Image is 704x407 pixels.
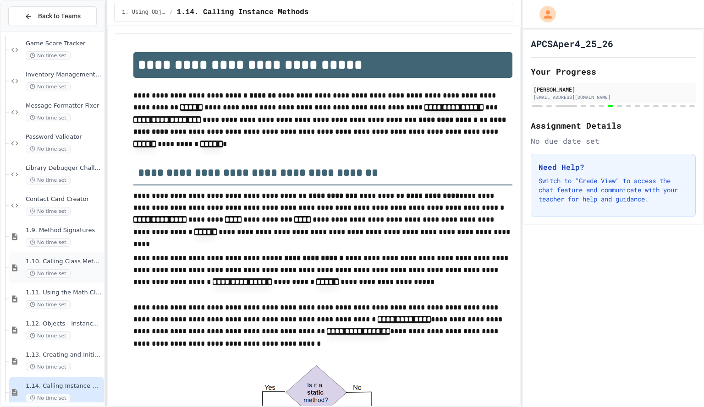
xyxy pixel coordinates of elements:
div: My Account [530,4,558,25]
span: No time set [26,300,71,309]
span: No time set [26,82,71,91]
h2: Assignment Details [531,119,696,132]
span: 1.12. Objects - Instances of Classes [26,320,102,328]
span: 1.14. Calling Instance Methods [26,382,102,390]
button: Back to Teams [8,6,97,26]
div: No due date set [531,136,696,147]
span: 1.13. Creating and Initializing Objects: Constructors [26,351,102,359]
span: No time set [26,114,71,122]
span: 1.11. Using the Math Class [26,289,102,297]
h3: Need Help? [539,162,688,173]
span: 1.14. Calling Instance Methods [176,7,308,18]
span: No time set [26,145,71,153]
span: No time set [26,363,71,371]
span: Back to Teams [38,11,81,21]
span: No time set [26,238,71,247]
span: 1.9. Method Signatures [26,227,102,234]
span: No time set [26,269,71,278]
span: No time set [26,207,71,216]
span: Game Score Tracker [26,40,102,48]
div: [PERSON_NAME] [533,85,693,93]
div: [EMAIL_ADDRESS][DOMAIN_NAME] [533,94,693,101]
span: 1. Using Objects and Methods [122,9,166,16]
span: Contact Card Creator [26,195,102,203]
span: Inventory Management System [26,71,102,79]
span: / [170,9,173,16]
span: 1.10. Calling Class Methods [26,258,102,266]
h1: APCSAper4_25_26 [531,37,613,50]
span: No time set [26,176,71,185]
span: Message Formatter Fixer [26,102,102,110]
h2: Your Progress [531,65,696,78]
span: Library Debugger Challenge [26,164,102,172]
span: No time set [26,331,71,340]
p: Switch to "Grade View" to access the chat feature and communicate with your teacher for help and ... [539,176,688,204]
span: No time set [26,51,71,60]
span: Password Validator [26,133,102,141]
span: No time set [26,394,71,402]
